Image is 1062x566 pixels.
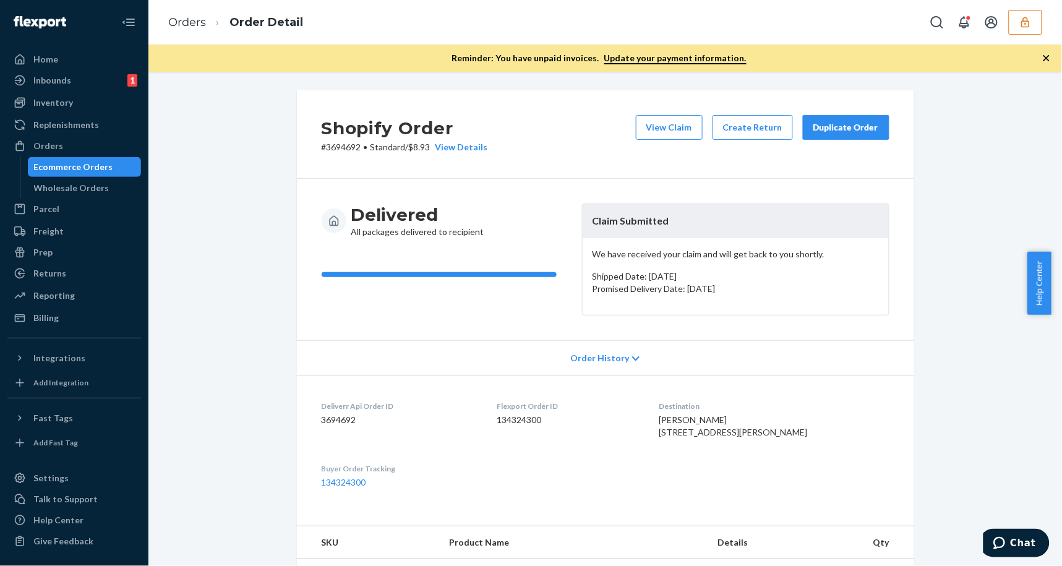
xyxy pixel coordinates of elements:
div: Billing [33,312,59,324]
a: Help Center [7,510,141,530]
div: Settings [33,472,69,484]
a: Wholesale Orders [28,178,142,198]
a: Prep [7,242,141,262]
span: [PERSON_NAME] [STREET_ADDRESS][PERSON_NAME] [659,414,808,437]
button: Open notifications [952,10,977,35]
div: Replenishments [33,119,99,131]
th: Product Name [439,526,708,559]
div: Talk to Support [33,493,98,505]
th: SKU [297,526,439,559]
button: Help Center [1027,252,1051,315]
div: Inventory [33,96,73,109]
button: Close Navigation [116,10,141,35]
th: Qty [844,526,914,559]
a: Ecommerce Orders [28,157,142,177]
a: Order Detail [229,15,303,29]
div: Integrations [33,352,85,364]
a: Inbounds1 [7,71,141,90]
div: Prep [33,246,53,259]
a: Add Integration [7,373,141,393]
button: Talk to Support [7,489,141,509]
a: Update your payment information. [604,53,747,64]
p: Shipped Date: [DATE] [593,270,879,283]
dt: Deliverr Api Order ID [322,401,477,411]
span: Order History [570,352,629,364]
div: 1 [127,74,137,87]
button: Give Feedback [7,531,141,551]
div: Freight [33,225,64,238]
a: Add Fast Tag [7,433,141,453]
div: Duplicate Order [813,121,879,134]
div: Give Feedback [33,535,93,547]
button: View Details [430,141,488,153]
a: Orders [7,136,141,156]
a: Replenishments [7,115,141,135]
dd: 134324300 [497,414,640,426]
div: Home [33,53,58,66]
button: Open Search Box [925,10,949,35]
dd: 3694692 [322,414,477,426]
a: Billing [7,308,141,328]
button: Open account menu [979,10,1004,35]
dt: Destination [659,401,889,411]
a: Returns [7,264,141,283]
div: Returns [33,267,66,280]
a: Orders [168,15,206,29]
header: Claim Submitted [583,204,889,238]
h2: Shopify Order [322,115,488,141]
div: Fast Tags [33,412,73,424]
p: Reminder: You have unpaid invoices. [452,52,747,64]
button: Fast Tags [7,408,141,428]
p: # 3694692 / $8.93 [322,141,488,153]
button: Integrations [7,348,141,368]
p: Promised Delivery Date: [DATE] [593,283,879,295]
div: Inbounds [33,74,71,87]
button: View Claim [636,115,703,140]
a: 134324300 [322,477,366,487]
div: All packages delivered to recipient [351,204,484,238]
a: Settings [7,468,141,488]
a: Freight [7,221,141,241]
div: Ecommerce Orders [34,161,113,173]
dt: Buyer Order Tracking [322,463,477,474]
a: Parcel [7,199,141,219]
div: Wholesale Orders [34,182,109,194]
div: Help Center [33,514,84,526]
button: Create Return [713,115,793,140]
ol: breadcrumbs [158,4,313,41]
span: Standard [370,142,406,152]
p: We have received your claim and will get back to you shortly. [593,248,879,260]
th: Details [708,526,844,559]
div: Add Fast Tag [33,437,78,448]
button: Duplicate Order [803,115,889,140]
div: Add Integration [33,377,88,388]
div: Parcel [33,203,59,215]
a: Reporting [7,286,141,306]
a: Inventory [7,93,141,113]
div: Reporting [33,289,75,302]
span: • [364,142,368,152]
dt: Flexport Order ID [497,401,640,411]
iframe: Opens a widget where you can chat to one of our agents [983,529,1050,560]
img: Flexport logo [14,16,66,28]
h3: Delivered [351,204,484,226]
a: Home [7,49,141,69]
div: Orders [33,140,63,152]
